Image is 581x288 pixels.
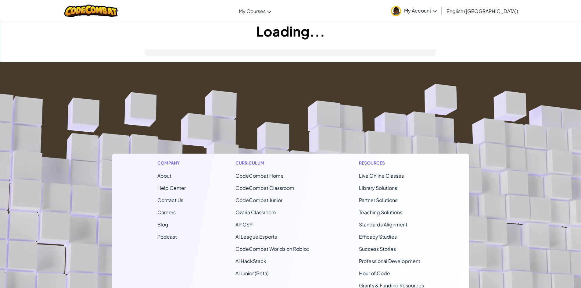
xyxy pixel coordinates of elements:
a: Help Center [157,185,186,191]
a: My Courses [236,3,274,19]
a: Professional Development [359,258,420,264]
span: My Account [404,7,437,14]
img: avatar [391,6,401,16]
a: Podcast [157,233,177,240]
a: Partner Solutions [359,197,397,203]
a: English ([GEOGRAPHIC_DATA]) [443,3,521,19]
h1: Loading... [0,22,581,41]
a: Live Online Classes [359,172,404,179]
a: Ozaria Classroom [235,209,276,215]
a: CodeCombat Worlds on Roblox [235,246,309,252]
a: Teaching Solutions [359,209,402,215]
a: Careers [157,209,176,215]
a: Standards Alignment [359,221,407,228]
span: English ([GEOGRAPHIC_DATA]) [447,8,518,14]
a: About [157,172,171,179]
a: CodeCombat Classroom [235,185,294,191]
img: CodeCombat logo [64,5,118,17]
h1: Resources [359,160,424,166]
a: Blog [157,221,168,228]
span: CodeCombat Home [235,172,284,179]
a: Library Solutions [359,185,397,191]
a: AI HackStack [235,258,266,264]
span: Contact Us [157,197,183,203]
a: AI Junior (Beta) [235,270,269,276]
a: My Account [388,1,440,20]
a: Efficacy Studies [359,233,397,240]
a: Success Stories [359,246,396,252]
a: Hour of Code [359,270,390,276]
a: AI League Esports [235,233,277,240]
span: My Courses [239,8,266,14]
a: CodeCombat Junior [235,197,282,203]
h1: Curriculum [235,160,309,166]
h1: Company [157,160,186,166]
a: AP CSP [235,221,253,228]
